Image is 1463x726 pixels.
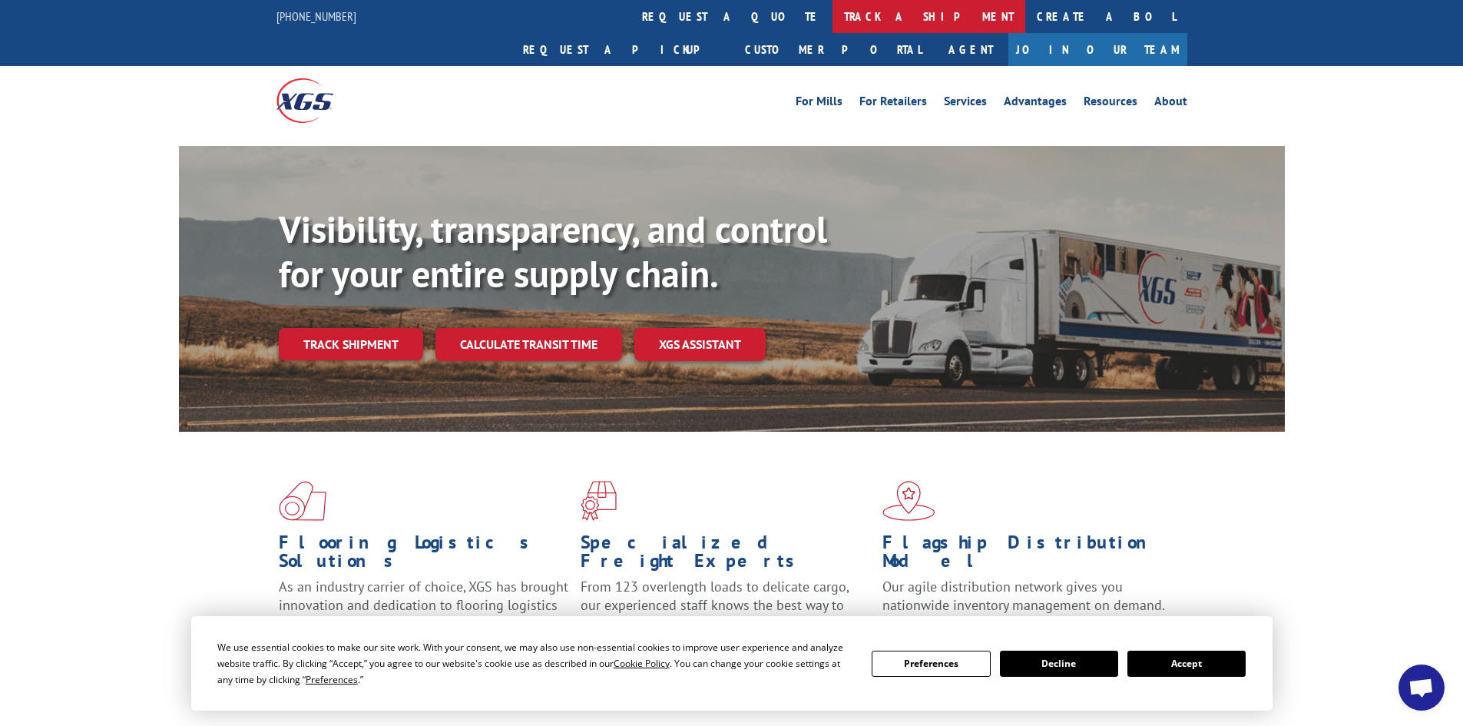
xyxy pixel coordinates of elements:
[1008,33,1187,66] a: Join Our Team
[191,616,1273,711] div: Cookie Consent Prompt
[872,651,990,677] button: Preferences
[279,578,568,632] span: As an industry carrier of choice, XGS has brought innovation and dedication to flooring logistics...
[1154,95,1187,112] a: About
[1398,665,1445,711] div: Open chat
[733,33,933,66] a: Customer Portal
[1084,95,1137,112] a: Resources
[217,639,853,688] div: We use essential cookies to make our site work. With your consent, we may also use non-essential ...
[1127,651,1246,677] button: Accept
[944,95,987,112] a: Services
[859,95,927,112] a: For Retailers
[1004,95,1067,112] a: Advantages
[279,205,827,297] b: Visibility, transparency, and control for your entire supply chain.
[933,33,1008,66] a: Agent
[796,95,842,112] a: For Mills
[1000,651,1118,677] button: Decline
[511,33,733,66] a: Request a pickup
[279,328,423,360] a: Track shipment
[882,578,1165,614] span: Our agile distribution network gives you nationwide inventory management on demand.
[279,533,569,578] h1: Flooring Logistics Solutions
[634,328,766,361] a: XGS ASSISTANT
[581,533,871,578] h1: Specialized Freight Experts
[306,673,358,686] span: Preferences
[581,481,617,521] img: xgs-icon-focused-on-flooring-red
[581,578,871,646] p: From 123 overlength loads to delicate cargo, our experienced staff knows the best way to move you...
[279,481,326,521] img: xgs-icon-total-supply-chain-intelligence-red
[882,481,935,521] img: xgs-icon-flagship-distribution-model-red
[882,533,1173,578] h1: Flagship Distribution Model
[614,657,670,670] span: Cookie Policy
[276,8,356,24] a: [PHONE_NUMBER]
[435,328,622,361] a: Calculate transit time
